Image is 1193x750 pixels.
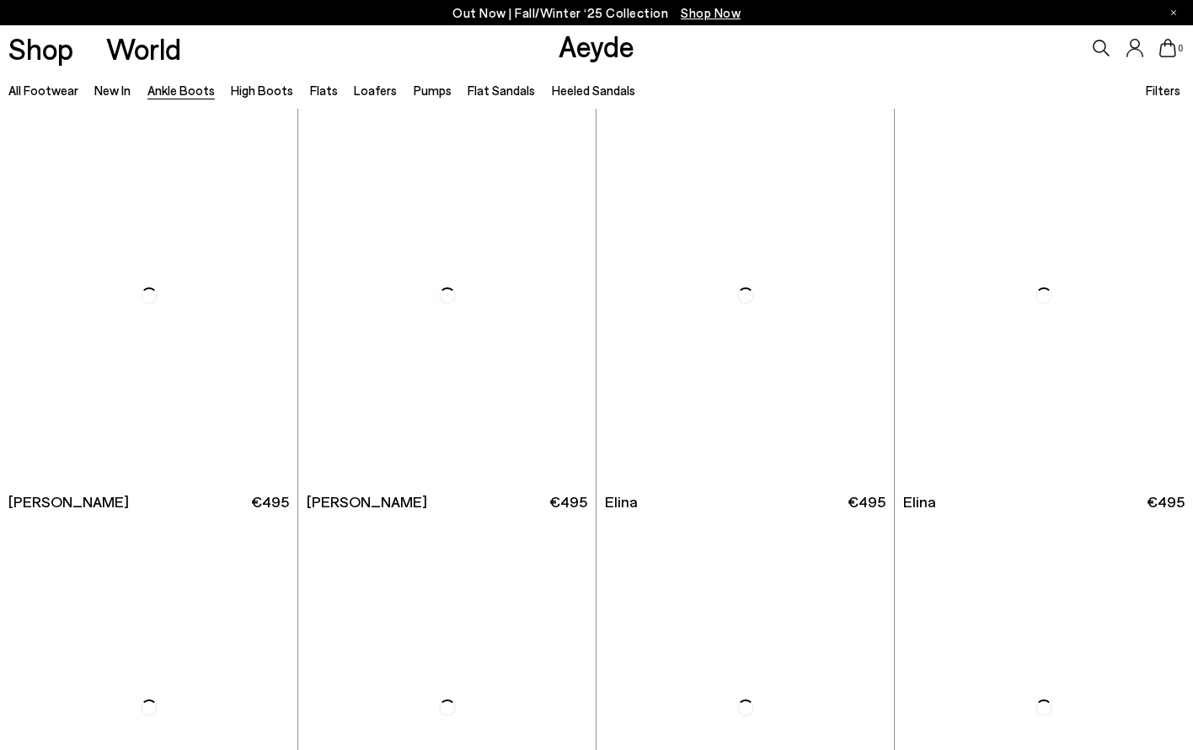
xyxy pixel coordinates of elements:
[596,483,894,521] a: Elina €495
[596,109,894,483] img: Elina Ankle Boots
[903,491,936,512] span: Elina
[231,83,293,98] a: High Boots
[298,483,596,521] a: [PERSON_NAME] €495
[106,34,181,63] a: World
[310,83,338,98] a: Flats
[1159,39,1176,57] a: 0
[251,491,289,512] span: €495
[1176,44,1185,53] span: 0
[559,28,634,63] a: Aeyde
[307,491,427,512] span: [PERSON_NAME]
[354,83,397,98] a: Loafers
[468,83,535,98] a: Flat Sandals
[8,491,129,512] span: [PERSON_NAME]
[147,83,215,98] a: Ankle Boots
[414,83,452,98] a: Pumps
[452,3,741,24] p: Out Now | Fall/Winter ‘25 Collection
[605,491,638,512] span: Elina
[895,109,1193,483] img: Elina Ankle Boots
[8,34,73,63] a: Shop
[848,491,885,512] span: €495
[1147,491,1185,512] span: €495
[94,83,131,98] a: New In
[552,83,635,98] a: Heeled Sandals
[298,109,596,483] img: Gwen Lace-Up Boots
[895,483,1193,521] a: Elina €495
[681,5,741,20] span: Navigate to /collections/new-in
[1146,83,1180,98] span: Filters
[549,491,587,512] span: €495
[8,83,78,98] a: All Footwear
